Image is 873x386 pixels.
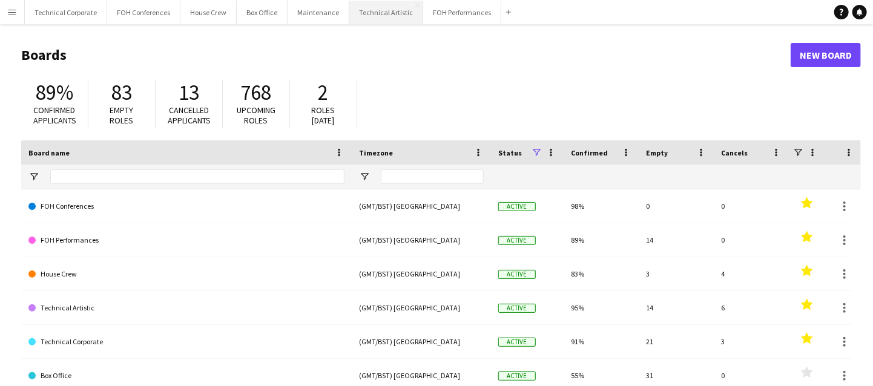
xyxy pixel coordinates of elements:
button: Maintenance [288,1,349,24]
span: Active [498,236,536,245]
span: Active [498,270,536,279]
span: Empty [646,148,668,157]
button: Technical Artistic [349,1,423,24]
a: House Crew [28,257,344,291]
span: Upcoming roles [237,105,275,126]
a: FOH Performances [28,223,344,257]
span: Confirmed applicants [33,105,76,126]
div: 91% [564,325,639,358]
div: 0 [639,189,714,223]
span: Active [498,304,536,313]
span: Timezone [359,148,393,157]
span: Active [498,202,536,211]
div: 0 [714,189,789,223]
button: FOH Conferences [107,1,180,24]
div: 3 [714,325,789,358]
span: Board name [28,148,70,157]
div: (GMT/BST) [GEOGRAPHIC_DATA] [352,189,491,223]
h1: Boards [21,46,791,64]
span: 13 [179,79,199,106]
div: 14 [639,291,714,324]
span: Empty roles [110,105,134,126]
div: 95% [564,291,639,324]
div: 6 [714,291,789,324]
a: New Board [791,43,861,67]
div: 98% [564,189,639,223]
div: 21 [639,325,714,358]
div: 4 [714,257,789,290]
span: Confirmed [571,148,608,157]
div: (GMT/BST) [GEOGRAPHIC_DATA] [352,291,491,324]
button: Open Filter Menu [359,171,370,182]
div: (GMT/BST) [GEOGRAPHIC_DATA] [352,325,491,358]
a: Technical Corporate [28,325,344,359]
span: 83 [111,79,132,106]
button: House Crew [180,1,237,24]
span: 768 [241,79,272,106]
button: Box Office [237,1,288,24]
a: Technical Artistic [28,291,344,325]
input: Board name Filter Input [50,169,344,184]
div: 83% [564,257,639,290]
span: Cancelled applicants [168,105,211,126]
div: 14 [639,223,714,257]
span: Active [498,371,536,381]
div: 89% [564,223,639,257]
button: Technical Corporate [25,1,107,24]
div: 3 [639,257,714,290]
span: Status [498,148,522,157]
button: Open Filter Menu [28,171,39,182]
div: (GMT/BST) [GEOGRAPHIC_DATA] [352,223,491,257]
div: (GMT/BST) [GEOGRAPHIC_DATA] [352,257,491,290]
span: Cancels [721,148,748,157]
span: 2 [318,79,329,106]
a: FOH Conferences [28,189,344,223]
span: Roles [DATE] [312,105,335,126]
input: Timezone Filter Input [381,169,484,184]
div: 0 [714,223,789,257]
span: Active [498,338,536,347]
span: 89% [36,79,73,106]
button: FOH Performances [423,1,501,24]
